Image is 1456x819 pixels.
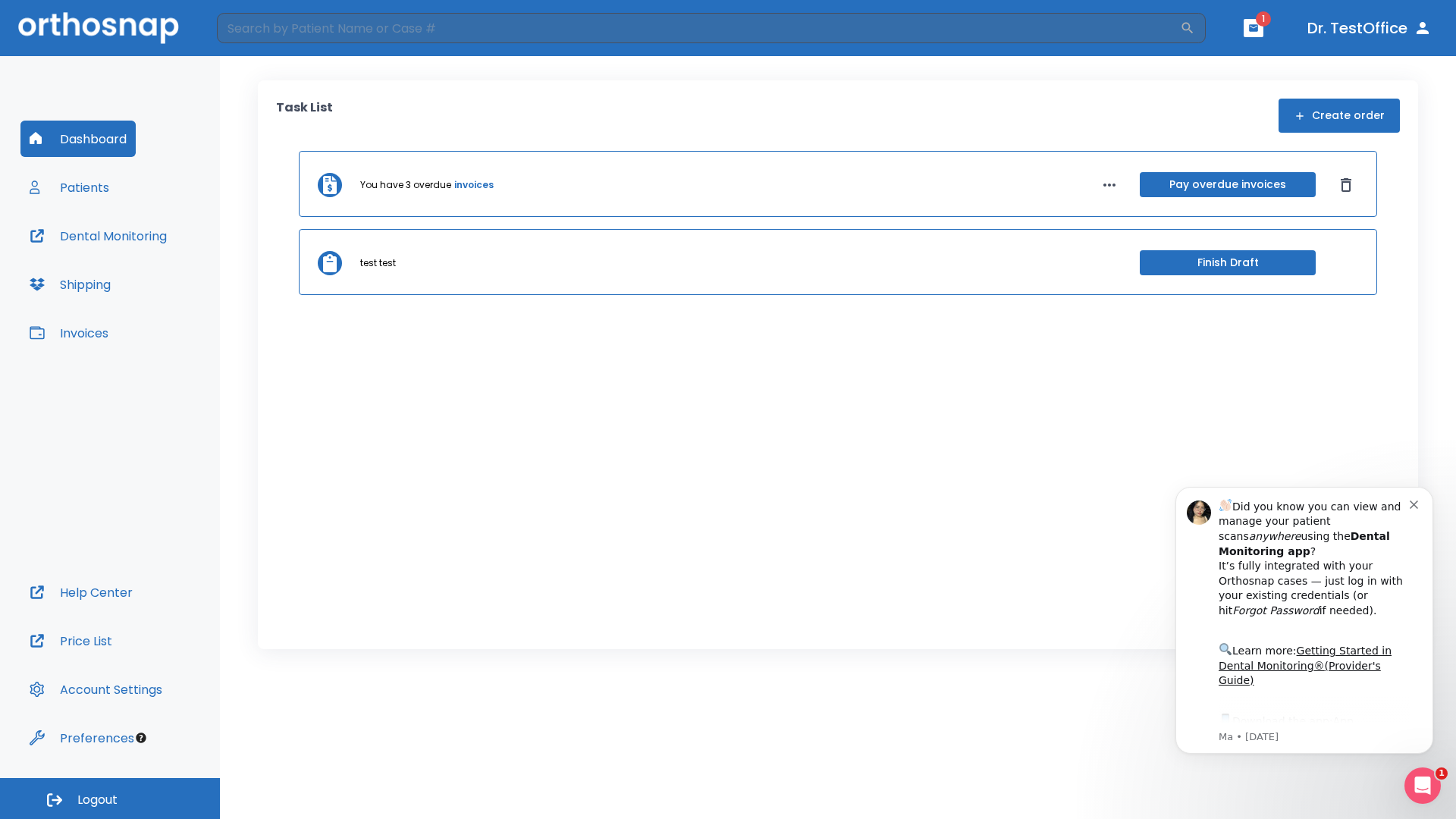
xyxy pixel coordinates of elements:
[20,671,171,708] button: Account Settings
[360,178,451,192] p: You have 3 overdue
[66,251,201,278] a: App Store
[66,266,257,280] p: Message from Ma, sent 4w ago
[134,731,148,745] div: Tooltip anchor
[360,256,396,270] p: test test
[1279,99,1400,133] button: Create order
[66,247,257,325] div: Download the app: | ​ Let us know if you need help getting started!
[1140,250,1316,275] button: Finish Draft
[20,623,121,659] button: Price List
[1301,14,1438,42] button: Dr. TestOffice
[18,12,179,43] img: Orthosnap
[20,121,136,157] button: Dashboard
[257,33,269,45] button: Dismiss notification
[1140,172,1316,197] button: Pay overdue invoices
[20,266,120,303] button: Shipping
[20,315,118,351] button: Invoices
[1404,767,1441,804] iframe: Intercom live chat
[20,218,176,254] button: Dental Monitoring
[20,169,118,206] button: Patients
[1334,173,1358,197] button: Dismiss
[20,574,142,610] button: Help Center
[20,720,143,756] button: Preferences
[1153,464,1456,778] iframe: Intercom notifications message
[276,99,333,133] p: Task List
[454,178,494,192] a: invoices
[77,792,118,808] span: Logout
[1256,11,1271,27] span: 1
[217,13,1180,43] input: Search by Patient Name or Case #
[1436,767,1448,780] span: 1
